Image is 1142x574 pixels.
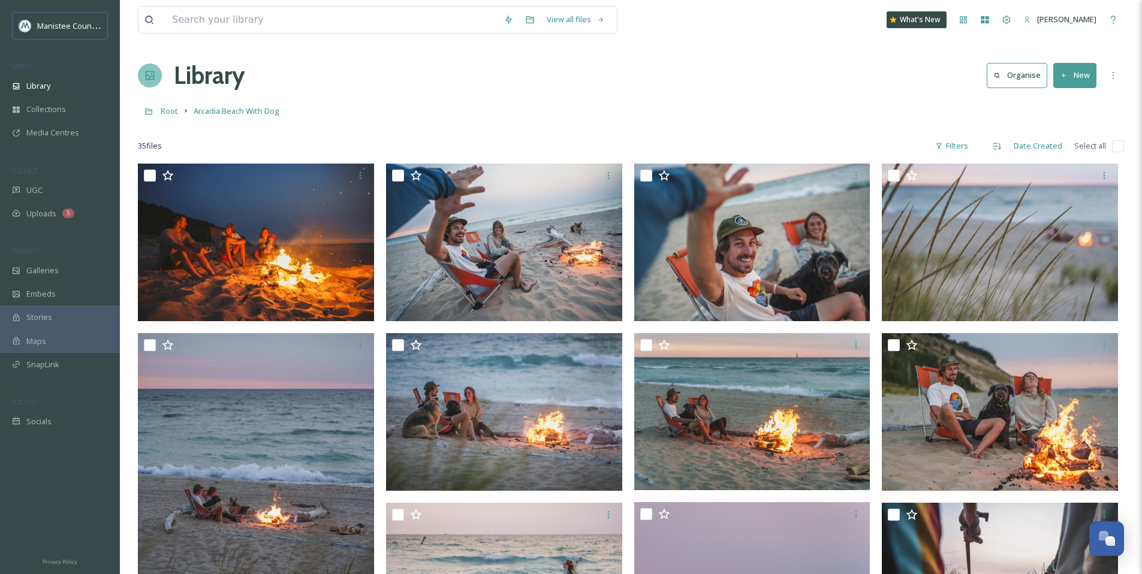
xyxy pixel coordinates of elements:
span: UGC [26,185,43,196]
img: Manistee-52827.jpg [386,333,622,491]
input: Search your library [166,7,498,33]
span: Root [161,105,178,116]
span: Socials [26,416,52,427]
button: Organise [987,63,1047,87]
img: Manistee-52826.jpg [882,333,1118,491]
span: COLLECT [12,166,38,175]
a: Root [161,104,178,118]
span: Collections [26,104,66,115]
div: Date Created [1008,134,1068,158]
span: Maps [26,336,46,347]
span: SnapLink [26,359,59,370]
img: Manistee-52831.jpg [386,164,622,321]
span: WIDGETS [12,246,40,255]
span: Uploads [26,208,56,219]
span: Manistee County Tourism [37,20,129,31]
a: View all files [541,8,611,31]
img: Manistee-52830.jpg [634,164,870,321]
span: MEDIA [12,62,33,71]
img: Manistee-52829.jpg [882,164,1118,321]
span: Library [26,80,50,92]
button: Open Chat [1089,521,1124,556]
a: Library [174,58,245,93]
span: Stories [26,312,52,323]
a: [PERSON_NAME] [1017,8,1102,31]
span: 35 file s [138,140,162,152]
a: Privacy Policy [43,554,77,568]
img: Manistee-52825.jpg [634,333,870,491]
span: Privacy Policy [43,558,77,566]
span: [PERSON_NAME] [1037,14,1096,25]
span: Arcadia Beach With Dog [194,105,279,116]
span: SOCIALS [12,397,36,406]
span: Select all [1074,140,1106,152]
span: Embeds [26,288,56,300]
span: Galleries [26,265,59,276]
a: What's New [887,11,947,28]
img: logo.jpeg [19,20,31,32]
span: Media Centres [26,127,79,138]
img: Manistee-52832.jpg [138,164,374,321]
div: Filters [929,134,974,158]
a: Organise [987,63,1053,87]
a: Arcadia Beach With Dog [194,104,279,118]
button: New [1053,63,1096,87]
div: 5 [62,209,74,218]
